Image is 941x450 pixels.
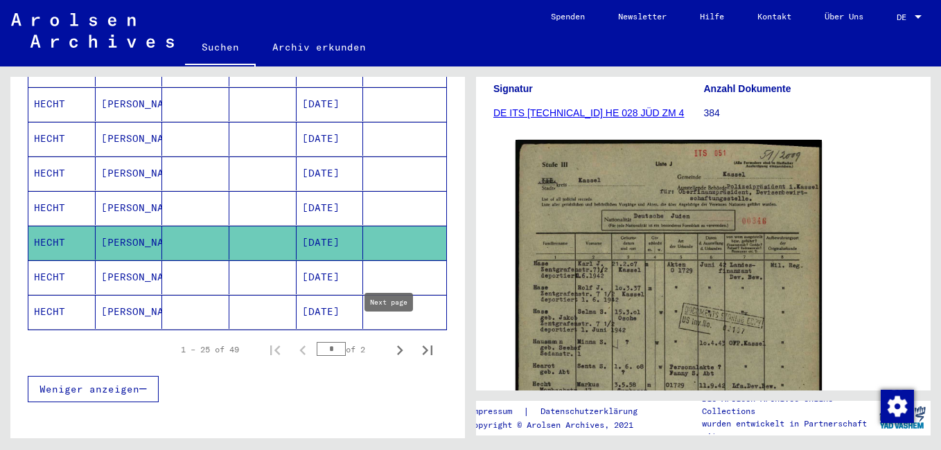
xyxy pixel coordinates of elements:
[28,226,96,260] mat-cell: HECHT
[881,390,914,423] img: Zustimmung ändern
[297,191,364,225] mat-cell: [DATE]
[297,87,364,121] mat-cell: [DATE]
[297,122,364,156] mat-cell: [DATE]
[386,336,414,363] button: Next page
[877,400,929,435] img: yv_logo.png
[39,383,139,395] span: Weniger anzeigen
[96,156,163,190] mat-cell: [PERSON_NAME]
[28,295,96,329] mat-cell: HECHT
[297,156,364,190] mat-cell: [DATE]
[529,404,654,419] a: Datenschutzerklärung
[289,336,317,363] button: Previous page
[880,389,913,422] div: Zustimmung ändern
[185,30,256,66] a: Suchen
[28,87,96,121] mat-cell: HECHT
[297,295,364,329] mat-cell: [DATE]
[261,336,289,363] button: First page
[96,226,163,260] mat-cell: [PERSON_NAME]
[297,226,364,260] mat-cell: [DATE]
[28,376,159,402] button: Weniger anzeigen
[702,417,874,442] p: wurden entwickelt in Partnerschaft mit
[96,260,163,294] mat-cell: [PERSON_NAME]
[493,107,684,118] a: DE ITS [TECHNICAL_ID] HE 028 JÜD ZM 4
[317,343,386,356] div: of 2
[702,393,874,417] p: Die Arolsen Archives Online-Collections
[493,83,533,94] b: Signatur
[96,87,163,121] mat-cell: [PERSON_NAME]
[28,156,96,190] mat-cell: HECHT
[897,12,912,22] span: DE
[414,336,441,363] button: Last page
[28,122,96,156] mat-cell: HECHT
[297,260,364,294] mat-cell: [DATE]
[704,83,791,94] b: Anzahl Dokumente
[468,404,523,419] a: Impressum
[181,343,239,356] div: 1 – 25 of 49
[28,191,96,225] mat-cell: HECHT
[28,260,96,294] mat-cell: HECHT
[96,122,163,156] mat-cell: [PERSON_NAME]
[468,419,654,431] p: Copyright © Arolsen Archives, 2021
[468,404,654,419] div: |
[96,191,163,225] mat-cell: [PERSON_NAME]
[256,30,382,64] a: Archiv erkunden
[96,295,163,329] mat-cell: [PERSON_NAME]
[704,106,914,120] p: 384
[11,13,174,48] img: Arolsen_neg.svg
